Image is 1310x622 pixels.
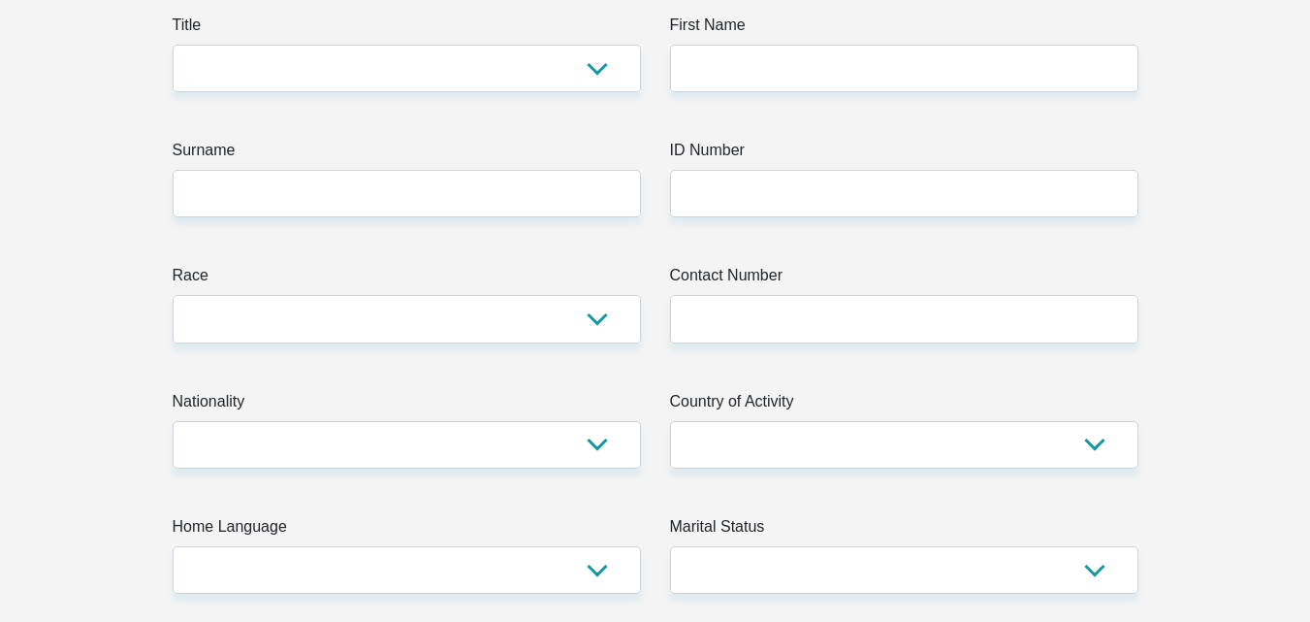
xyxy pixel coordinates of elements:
label: Country of Activity [670,390,1138,421]
label: ID Number [670,139,1138,170]
label: Marital Status [670,515,1138,546]
input: Surname [173,170,641,217]
label: Race [173,264,641,295]
input: Contact Number [670,295,1138,343]
input: ID Number [670,170,1138,217]
label: Nationality [173,390,641,421]
input: First Name [670,45,1138,92]
label: Surname [173,139,641,170]
label: Title [173,14,641,45]
label: Contact Number [670,264,1138,295]
label: Home Language [173,515,641,546]
label: First Name [670,14,1138,45]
